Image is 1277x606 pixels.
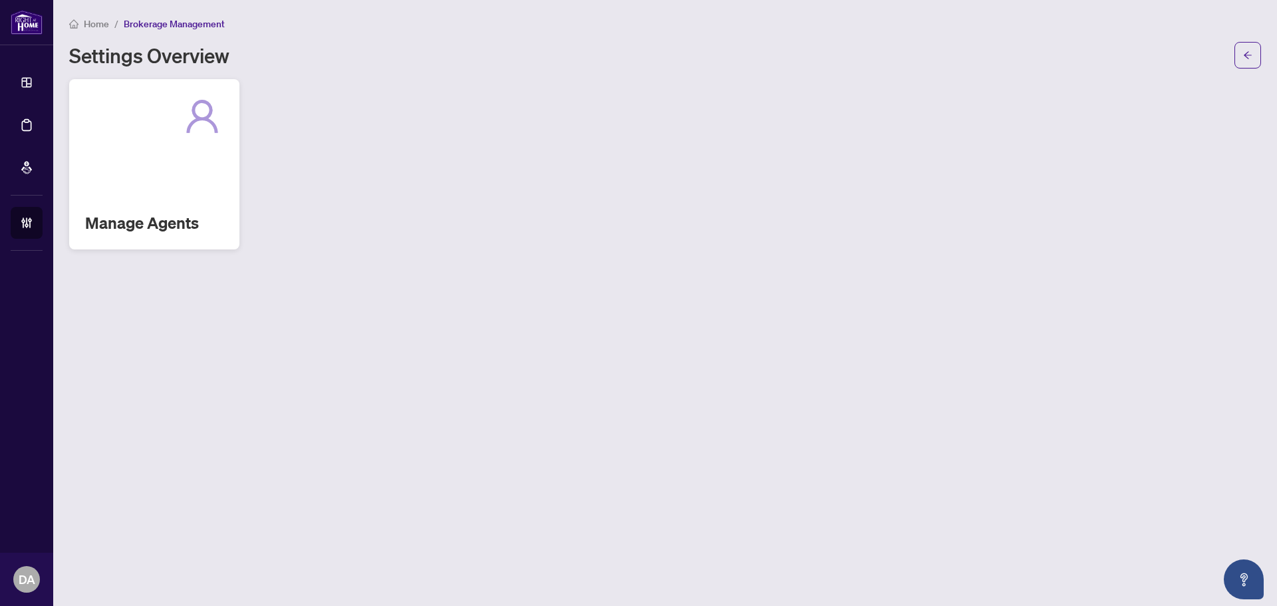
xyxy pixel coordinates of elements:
span: Brokerage Management [124,18,225,30]
span: arrow-left [1243,51,1252,60]
h1: Settings Overview [69,45,229,66]
span: home [69,19,78,29]
span: Home [84,18,109,30]
span: DA [19,570,35,589]
button: Open asap [1224,559,1264,599]
img: logo [11,10,43,35]
li: / [114,16,118,31]
h2: Manage Agents [85,212,223,233]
